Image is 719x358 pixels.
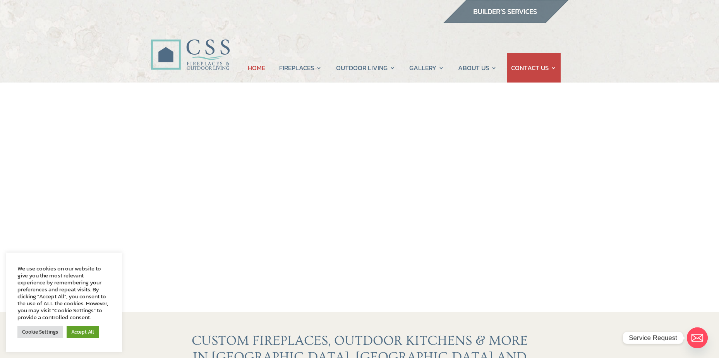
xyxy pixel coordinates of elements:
a: Cookie Settings [17,326,63,338]
img: CSS Fireplaces & Outdoor Living (Formerly Construction Solutions & Supply)- Jacksonville Ormond B... [151,18,230,74]
div: We use cookies on our website to give you the most relevant experience by remembering your prefer... [17,265,110,321]
a: builder services construction supply [443,16,569,26]
a: CONTACT US [511,53,556,83]
a: ABOUT US [458,53,497,83]
a: OUTDOOR LIVING [336,53,395,83]
a: GALLERY [409,53,444,83]
a: HOME [248,53,265,83]
a: Accept All [67,326,99,338]
a: Email [687,327,708,348]
a: FIREPLACES [279,53,322,83]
